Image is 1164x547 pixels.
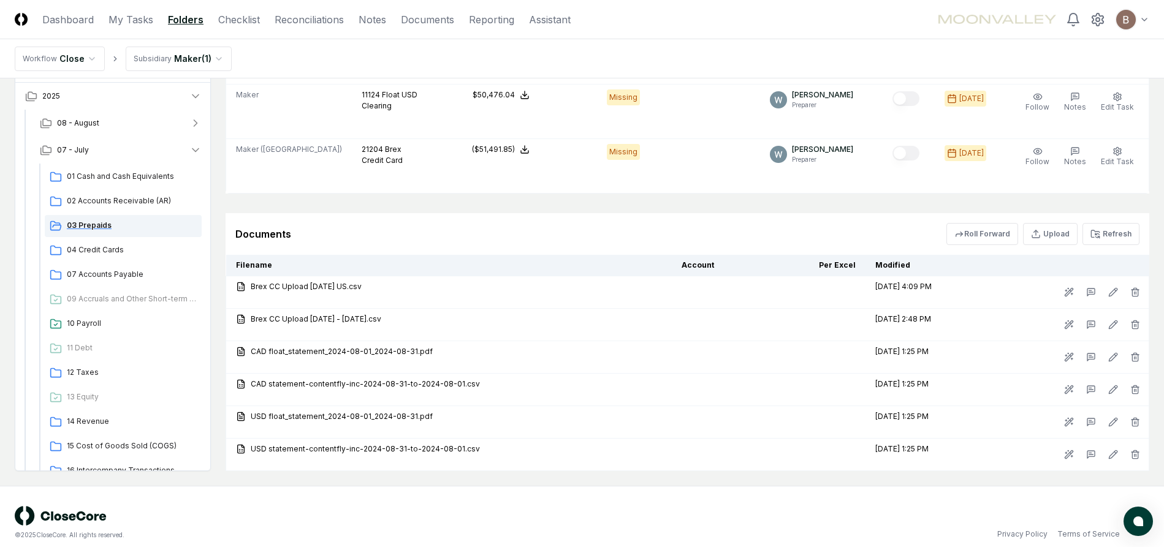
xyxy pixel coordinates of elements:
span: 07 Accounts Payable [67,269,197,280]
span: 2025 [42,91,60,102]
span: 10 Payroll [67,318,197,329]
a: 16 Intercompany Transactions [45,460,202,482]
div: ($51,491.85) [472,144,515,155]
a: 04 Credit Cards [45,240,202,262]
div: Subsidiary [134,53,172,64]
th: Filename [226,255,672,276]
button: ($51,491.85) [472,144,530,155]
span: 07 - July [57,145,89,156]
a: Brex CC Upload [DATE] US.csv [236,281,662,292]
button: 2025 [15,83,211,110]
span: 01 Cash and Cash Equivalents [67,171,197,182]
button: Notes [1062,89,1089,115]
a: 13 Equity [45,387,202,409]
a: Brex CC Upload [DATE] - [DATE].csv [236,314,662,325]
span: Maker ([GEOGRAPHIC_DATA]) [236,144,342,155]
a: Assistant [529,12,571,27]
a: CAD float_statement_2024-08-01_2024-08-31.pdf [236,346,662,357]
a: Folders [168,12,204,27]
span: 08 - August [57,118,99,129]
button: Edit Task [1098,144,1136,170]
span: 04 Credit Cards [67,244,197,255]
span: 03 Prepaids [67,220,197,231]
div: $50,476.04 [473,89,515,100]
a: 03 Prepaids [45,215,202,237]
td: [DATE] 1:25 PM [865,341,987,374]
a: 07 Accounts Payable [45,264,202,286]
a: 15 Cost of Goods Sold (COGS) [45,436,202,458]
td: [DATE] 4:09 PM [865,276,987,309]
nav: breadcrumb [15,47,232,71]
span: 13 Equity [67,391,197,402]
td: [DATE] 2:48 PM [865,309,987,341]
a: 14 Revenue [45,411,202,433]
a: 01 Cash and Cash Equivalents [45,166,202,188]
a: Documents [401,12,454,27]
p: [PERSON_NAME] [792,89,853,100]
p: [PERSON_NAME] [792,144,853,155]
span: 21204 [362,145,383,154]
td: [DATE] 1:25 PM [865,374,987,406]
span: Notes [1064,157,1086,166]
th: Modified [865,255,987,276]
div: [DATE] [959,93,984,104]
button: 07 - July [30,137,211,164]
span: 12 Taxes [67,367,197,378]
td: [DATE] 1:25 PM [865,406,987,439]
th: Account [672,255,755,276]
div: Missing [607,144,640,160]
span: Edit Task [1101,102,1134,111]
span: 14 Revenue [67,416,197,427]
span: 02 Accounts Receivable (AR) [67,195,197,206]
a: Terms of Service [1057,529,1120,540]
button: Edit Task [1098,89,1136,115]
a: Reconciliations [275,12,344,27]
a: Reporting [469,12,514,27]
button: 08 - August [30,110,211,137]
a: 12 Taxes [45,362,202,384]
a: USD statement-contentfly-inc-2024-08-31-to-2024-08-01.csv [236,443,662,455]
p: Preparer [792,100,853,110]
a: Checklist [218,12,260,27]
span: Edit Task [1101,157,1134,166]
th: Per Excel [755,255,865,276]
img: Logo [15,13,28,26]
a: USD float_statement_2024-08-01_2024-08-31.pdf [236,411,662,422]
a: Privacy Policy [997,529,1048,540]
span: 16 Intercompany Transactions [67,465,197,476]
img: ACg8ocJlk95fcvYL0o9kgZddvT5u_mVUlRjOU2duQweDvFHKwwWS4A=s96-c [1116,10,1136,29]
a: 10 Payroll [45,313,202,335]
span: Float USD Clearing [362,90,417,110]
a: My Tasks [108,12,153,27]
div: Documents [235,227,291,241]
a: Notes [359,12,386,27]
span: Notes [1064,102,1086,111]
button: $50,476.04 [473,89,530,100]
div: [DATE] [959,148,984,159]
a: Dashboard [42,12,94,27]
img: ACg8ocJIS7KD7qIYbCF5y9us8tvdnmWoSJV0Jutgfjl8l1PiAal_1g=s96-c [770,91,787,108]
a: 09 Accruals and Other Short-term Liabilities [45,289,202,311]
button: Mark complete [892,91,919,106]
a: 11 Debt [45,338,202,360]
a: 02 Accounts Receivable (AR) [45,191,202,213]
span: Maker [236,89,259,100]
a: CAD statement-contentfly-inc-2024-08-31-to-2024-08-01.csv [236,379,662,390]
img: Maker AI logo [938,15,1056,24]
img: logo [15,506,107,526]
p: Preparer [792,155,853,164]
button: Follow [1023,89,1052,115]
td: [DATE] 1:25 PM [865,439,987,471]
span: Follow [1025,157,1049,166]
span: 15 Cost of Goods Sold (COGS) [67,440,197,451]
span: 11 Debt [67,342,197,353]
button: atlas-launcher [1124,507,1153,536]
button: Mark complete [892,146,919,160]
button: Upload [1023,223,1078,245]
button: Notes [1062,144,1089,170]
div: Workflow [23,53,57,64]
div: Missing [607,89,640,105]
div: © 2025 CloseCore. All rights reserved. [15,530,582,540]
button: Follow [1023,144,1052,170]
span: 09 Accruals and Other Short-term Liabilities [67,293,197,304]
